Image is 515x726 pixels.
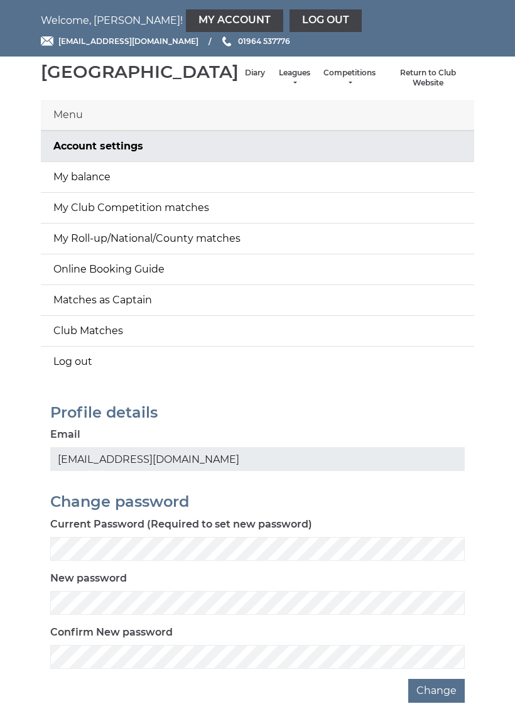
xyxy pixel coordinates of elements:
a: Log out [41,347,474,377]
nav: Welcome, [PERSON_NAME]! [41,9,474,32]
a: Diary [245,68,265,79]
button: Change [408,679,465,703]
a: Email [EMAIL_ADDRESS][DOMAIN_NAME] [41,35,198,47]
a: My Club Competition matches [41,193,474,223]
a: Account settings [41,131,474,161]
label: Current Password (Required to set new password) [50,517,312,532]
a: Log out [290,9,362,32]
a: Online Booking Guide [41,254,474,284]
h2: Change password [50,494,465,510]
a: Club Matches [41,316,474,346]
a: My Account [186,9,283,32]
label: Confirm New password [50,625,173,640]
img: Phone us [222,36,231,46]
div: [GEOGRAPHIC_DATA] [41,62,239,82]
span: [EMAIL_ADDRESS][DOMAIN_NAME] [58,36,198,46]
img: Email [41,36,53,46]
label: Email [50,427,80,442]
a: Leagues [278,68,311,89]
div: Menu [41,100,474,131]
label: New password [50,571,127,586]
a: Phone us 01964 537776 [220,35,290,47]
a: My balance [41,162,474,192]
a: Return to Club Website [388,68,468,89]
h2: Profile details [50,404,465,421]
span: 01964 537776 [238,36,290,46]
a: My Roll-up/National/County matches [41,224,474,254]
a: Competitions [323,68,376,89]
a: Matches as Captain [41,285,474,315]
